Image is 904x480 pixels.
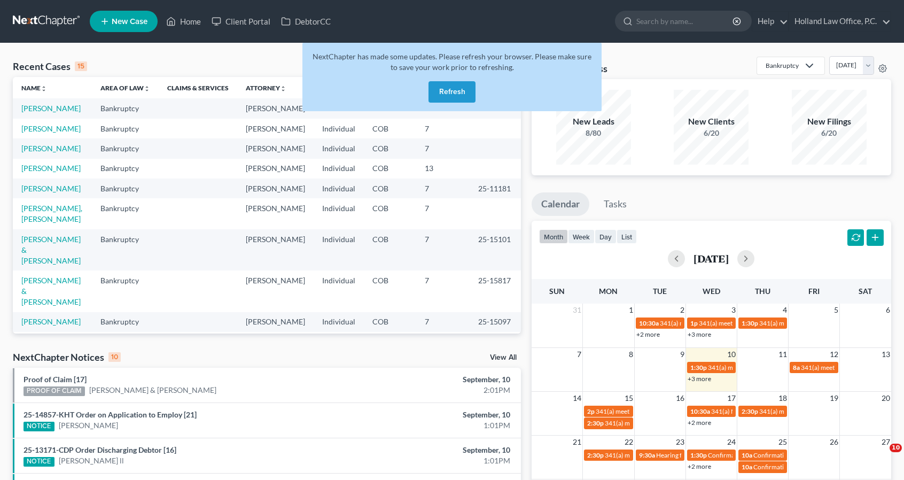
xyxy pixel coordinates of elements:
div: 10 [108,352,121,362]
span: New Case [112,18,147,26]
span: 8 [628,348,634,361]
span: Wed [703,287,720,296]
span: 2:30p [742,407,758,415]
a: Tasks [594,192,636,216]
td: Individual [314,332,364,352]
td: [PERSON_NAME] [237,138,314,158]
a: Home [161,12,206,31]
span: 341(a) meeting for [PERSON_NAME] [605,451,708,459]
span: 1:30p [690,451,707,459]
div: 2:01PM [355,385,510,396]
td: 7 [416,198,470,229]
td: COB [364,229,416,270]
td: COB [364,198,416,229]
span: 7 [576,348,582,361]
a: [PERSON_NAME] [21,184,81,193]
i: unfold_more [280,86,286,92]
td: Bankruptcy [92,119,159,138]
span: Sun [549,287,565,296]
span: 11 [777,348,788,361]
div: New Filings [792,115,867,128]
span: 341(a) meeting for [PERSON_NAME] [759,319,862,327]
th: Claims & Services [159,77,237,98]
td: 25-11181 [470,179,521,198]
td: 7 [416,312,470,332]
button: day [595,229,617,244]
span: Thu [755,287,770,296]
div: 6/20 [674,128,749,138]
a: [PERSON_NAME] & [PERSON_NAME] [21,235,81,265]
span: Hearing for [PERSON_NAME] [656,451,739,459]
td: Bankruptcy [92,138,159,158]
td: 7 [416,270,470,312]
button: Refresh [428,81,476,103]
a: [PERSON_NAME] [21,317,81,326]
span: 15 [624,392,634,405]
button: week [568,229,595,244]
td: 25-15101 [470,229,521,270]
a: View All [490,354,517,361]
td: Individual [314,312,364,332]
span: 26 [829,436,839,448]
td: Bankruptcy [92,98,159,118]
td: COB [364,312,416,332]
a: Holland Law Office, P.C. [789,12,891,31]
span: 8a [793,363,800,371]
div: New Clients [674,115,749,128]
a: [PERSON_NAME] [21,164,81,173]
span: 1:30p [742,319,758,327]
td: 7 [416,229,470,270]
i: unfold_more [144,86,150,92]
span: 16 [675,392,685,405]
input: Search by name... [636,11,734,31]
td: COB [364,270,416,312]
div: New Leads [556,115,631,128]
td: Bankruptcy [92,312,159,332]
a: Proof of Claim [17] [24,375,87,384]
td: Individual [314,179,364,198]
span: 10a [742,451,752,459]
span: 13 [880,348,891,361]
span: 25 [777,436,788,448]
a: 25-14857-KHT Order on Application to Employ [21] [24,410,197,419]
a: [PERSON_NAME] & [PERSON_NAME] [21,276,81,306]
span: 10 [890,444,902,452]
span: 2:30p [587,451,604,459]
div: Bankruptcy [766,61,799,70]
td: Individual [314,198,364,229]
div: September, 10 [355,409,510,420]
a: +2 more [636,330,660,338]
i: unfold_more [41,86,47,92]
div: 6/20 [792,128,867,138]
span: 5 [833,304,839,316]
td: Individual [314,270,364,312]
td: [PERSON_NAME] [237,270,314,312]
span: 27 [880,436,891,448]
span: 4 [782,304,788,316]
span: 2p [587,407,595,415]
td: 25-15097 [470,312,521,332]
td: [PERSON_NAME] [237,119,314,138]
td: [PERSON_NAME] [237,98,314,118]
a: [PERSON_NAME] & [PERSON_NAME] [89,385,216,396]
span: 1:30p [690,363,707,371]
a: Help [752,12,788,31]
iframe: Intercom live chat [868,444,893,469]
span: 341(a) meeting for [PERSON_NAME] [759,407,862,415]
td: 7 [416,179,470,198]
span: 341(a) meeting for [PERSON_NAME] [801,363,904,371]
a: Nameunfold_more [21,84,47,92]
a: [PERSON_NAME] [59,420,118,431]
td: COB [364,332,416,352]
td: [PERSON_NAME] [237,312,314,332]
td: [PERSON_NAME] [237,179,314,198]
td: Bankruptcy [92,159,159,179]
span: 10 [726,348,737,361]
td: [PERSON_NAME] [237,332,314,352]
a: [PERSON_NAME] ll [59,455,124,466]
span: 341(a) meeting for [MEDICAL_DATA][PERSON_NAME] [605,419,759,427]
td: [PERSON_NAME] [237,159,314,179]
span: 10:30a [690,407,710,415]
a: Client Portal [206,12,276,31]
td: [PERSON_NAME] [237,229,314,270]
